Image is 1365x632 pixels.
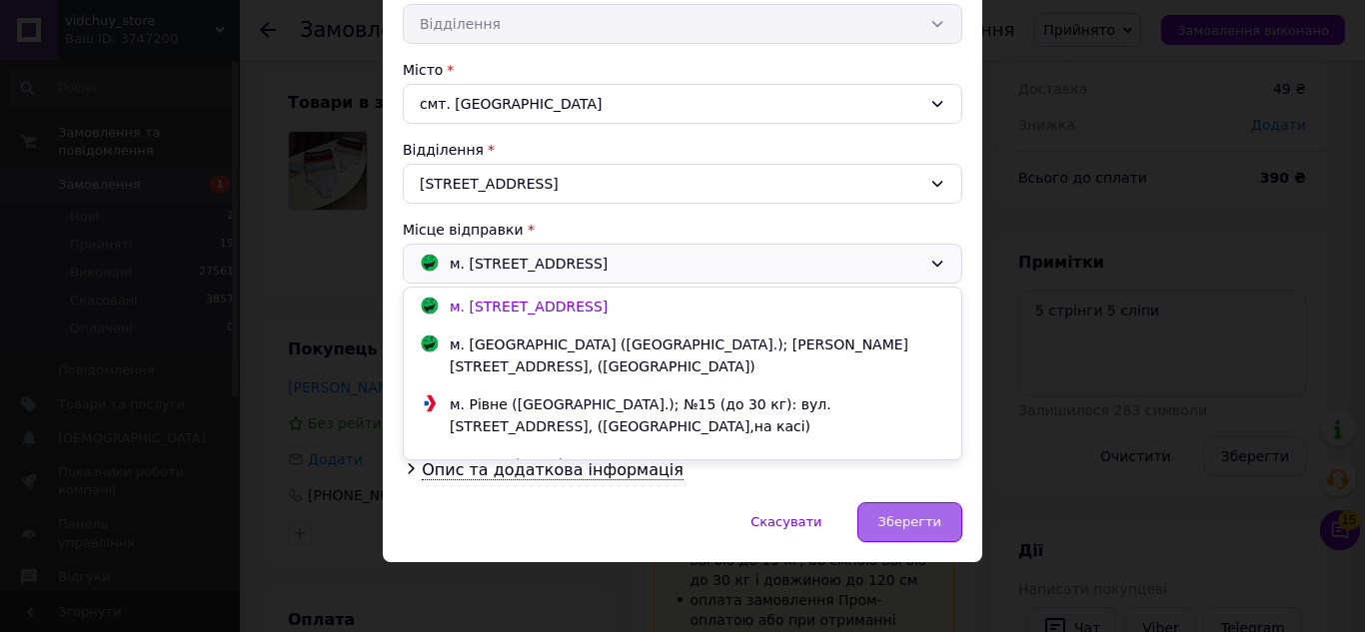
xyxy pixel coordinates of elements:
div: Місце відправки [403,220,962,240]
div: Відділення [403,140,962,160]
div: [STREET_ADDRESS] [403,164,962,204]
div: Місто [403,60,962,80]
div: м. [GEOGRAPHIC_DATA] ([GEOGRAPHIC_DATA].); [PERSON_NAME][STREET_ADDRESS], ([GEOGRAPHIC_DATA]) [445,333,950,377]
span: Зберегти [878,514,941,529]
span: Скасувати [750,514,821,529]
div: смт. [GEOGRAPHIC_DATA] [403,84,962,124]
div: м. Рівне ([GEOGRAPHIC_DATA].); №15 (до 30 кг): вул. [STREET_ADDRESS], ([GEOGRAPHIC_DATA],на касі) [445,393,950,437]
span: м. [STREET_ADDRESS] [450,299,608,315]
span: Опис та додаткова інформація [422,460,683,480]
a: Додати ще місце відправки [404,445,961,483]
span: м. [STREET_ADDRESS] [450,253,608,275]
